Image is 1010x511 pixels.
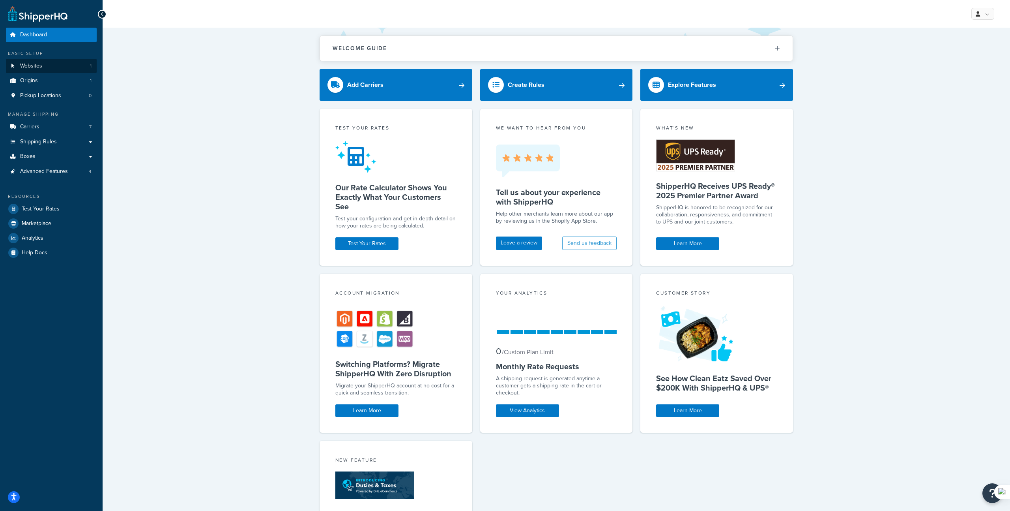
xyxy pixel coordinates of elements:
a: Test Your Rates [335,237,398,250]
a: Marketplace [6,216,97,231]
a: Create Rules [480,69,633,101]
div: What's New [656,124,777,133]
span: Help Docs [22,250,47,256]
li: Origins [6,73,97,88]
div: Resources [6,193,97,200]
span: Test Your Rates [22,206,60,212]
div: Migrate your ShipperHQ account at no cost for a quick and seamless transition. [335,382,456,396]
h5: Our Rate Calculator Shows You Exactly What Your Customers See [335,183,456,211]
button: Welcome Guide [320,36,793,61]
a: Shipping Rules [6,135,97,149]
div: Test your configuration and get in-depth detail on how your rates are being calculated. [335,215,456,229]
h5: ShipperHQ Receives UPS Ready® 2025 Premier Partner Award [656,181,777,200]
a: Origins1 [6,73,97,88]
span: Dashboard [20,32,47,38]
div: Basic Setup [6,50,97,57]
span: 1 [90,63,92,70]
p: Help other merchants learn more about our app by reviewing us in the Shopify App Store. [496,210,617,225]
a: Explore Features [640,69,793,101]
button: Send us feedback [562,237,617,250]
div: Test your rates [335,124,456,133]
span: Analytics [22,235,43,242]
a: Add Carriers [320,69,472,101]
a: Boxes [6,149,97,164]
div: Account Migration [335,289,456,299]
div: Create Rules [508,79,544,90]
div: A shipping request is generated anytime a customer gets a shipping rate in the cart or checkout. [496,375,617,396]
h2: Welcome Guide [333,45,387,51]
li: Websites [6,59,97,73]
span: Pickup Locations [20,92,61,99]
h5: Tell us about your experience with ShipperHQ [496,188,617,207]
a: Carriers7 [6,120,97,134]
span: Marketplace [22,220,51,227]
div: New Feature [335,457,456,466]
a: Analytics [6,231,97,245]
small: / Custom Plan Limit [502,348,554,357]
a: Leave a review [496,237,542,250]
span: 0 [496,345,501,358]
span: 4 [89,168,92,175]
li: Advanced Features [6,164,97,179]
span: Shipping Rules [20,139,57,145]
div: Add Carriers [347,79,383,90]
li: Carriers [6,120,97,134]
p: we want to hear from you [496,124,617,132]
span: Origins [20,77,38,84]
h5: Switching Platforms? Migrate ShipperHQ With Zero Disruption [335,359,456,378]
li: Pickup Locations [6,88,97,103]
div: Explore Features [668,79,716,90]
span: Carriers [20,124,39,130]
a: Learn More [656,237,719,250]
span: Boxes [20,153,36,160]
a: Learn More [656,404,719,417]
span: 7 [89,124,92,130]
a: Dashboard [6,28,97,42]
span: 1 [90,77,92,84]
span: Advanced Features [20,168,68,175]
a: Learn More [335,404,398,417]
div: Manage Shipping [6,111,97,118]
h5: See How Clean Eatz Saved Over $200K With ShipperHQ & UPS® [656,374,777,393]
a: Advanced Features4 [6,164,97,179]
h5: Monthly Rate Requests [496,362,617,371]
span: Websites [20,63,42,70]
span: 0 [89,92,92,99]
a: Test Your Rates [6,202,97,216]
a: Websites1 [6,59,97,73]
div: Your Analytics [496,289,617,299]
button: Open Resource Center [982,483,1002,503]
p: ShipperHQ is honored to be recognized for our collaboration, responsiveness, and commitment to UP... [656,204,777,225]
a: View Analytics [496,404,559,417]
a: Pickup Locations0 [6,88,97,103]
div: Customer Story [656,289,777,299]
a: Help Docs [6,246,97,260]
